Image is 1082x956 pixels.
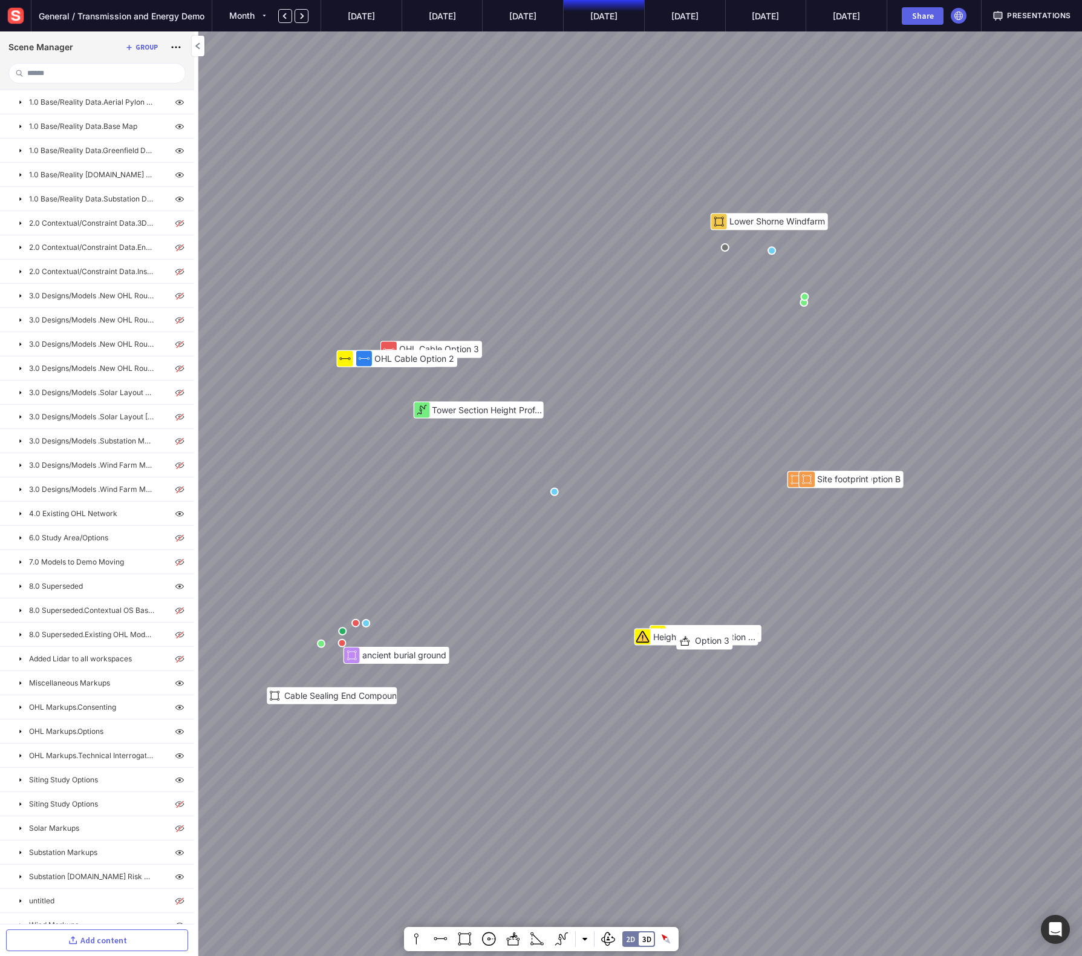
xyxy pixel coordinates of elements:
p: 6.0 Study Area/Options [29,532,108,543]
img: visibility-on.svg [172,119,187,134]
button: Add content [6,929,188,951]
img: sensat [5,5,27,27]
p: 8.0 Superseded [29,581,83,592]
p: Substation Markups [29,847,97,858]
p: Siting Study Options [29,799,98,810]
img: visibility-off.svg [172,264,187,279]
p: 2.0 Contextual/Constraint Data.Environmental Constraints [29,242,154,253]
span: Presentations [1007,10,1071,21]
img: visibility-on.svg [172,579,187,594]
span: General / Transmission and Energy Demo [39,10,204,22]
img: visibility-off.svg [172,821,187,836]
div: 3D [642,935,651,943]
span: Lower Shorne Windfarm [729,216,825,226]
img: visibility-on.svg [172,845,187,860]
img: markup-icon-hazard.svg [635,629,651,645]
img: visibility-on.svg [172,95,187,110]
img: visibility-on.svg [172,192,187,206]
img: visibility-off.svg [172,531,187,545]
span: Site footprint - Option B [806,474,901,484]
div: 2D [626,935,635,943]
img: visibility-off.svg [172,434,187,448]
p: 3.0 Designs/Models .Wind Farm Models.Windfarm OHL Routing [29,484,154,495]
img: visibility-off.svg [172,458,187,473]
span: Height Profile of Option ... [653,632,755,642]
p: 3.0 Designs/Models .Solar Layout Models [29,387,154,398]
p: Solar Markups [29,823,79,834]
img: visibility-on.svg [172,700,187,715]
img: visibility-on.svg [172,676,187,690]
p: 3.0 Designs/Models .Wind Farm Models.Turbines [29,460,154,471]
p: OHL Markups.Technical Interrogation [29,750,154,761]
img: presentation.svg [992,10,1003,21]
span: Month [229,10,255,21]
img: visibility-off.svg [172,240,187,255]
p: Wind Markups [29,920,79,931]
p: 8.0 Superseded.Existing OHL Models [29,629,154,640]
p: Substation [DOMAIN_NAME] Risk Analysis [29,871,154,882]
img: visibility-on.svg [172,143,187,158]
img: visibility-off.svg [172,652,187,666]
h1: Scene Manager [8,42,73,53]
p: Miscellaneous Markups [29,678,110,689]
span: OHL Cable Option 3 [399,344,479,354]
img: visibility-off.svg [172,894,187,908]
p: 3.0 Designs/Models .New OHL Routing Models.Option 2 [29,315,154,326]
img: visibility-on.svg [172,168,187,182]
span: OHL Cable Option 2 [374,353,454,364]
img: visibility-on.svg [172,724,187,739]
img: visibility-on.svg [172,506,187,521]
p: 3.0 Designs/Models .New OHL Routing Models.Underground Option [29,363,154,374]
p: 1.0 Base/Reality Data.Aerial Pylon LiDAR [29,97,154,108]
p: 3.0 Designs/Models .New OHL Routing Models.Option 1 [29,290,154,301]
p: 2.0 Contextual/Constraint Data.3D Constraints [29,218,154,229]
img: globe.svg [953,10,964,21]
img: visibility-off.svg [172,410,187,424]
p: OHL Markups.Consenting [29,702,116,713]
img: visibility-on.svg [172,869,187,884]
button: Group [122,40,160,54]
span: Option 3 [695,635,729,646]
p: 8.0 Superseded.Contextual OS Base Map [29,605,154,616]
span: ancient burial ground [362,650,446,660]
img: visibility-off.svg [172,482,187,497]
p: 1.0 Base/Reality Data.Greenfield Drone Scan [29,145,154,156]
div: Add content [80,936,127,945]
img: visibility-off.svg [172,385,187,400]
p: untitled [29,895,54,906]
span: Cable Sealing End Compoun... [284,690,404,701]
div: Open Intercom Messenger [1041,915,1070,944]
p: OHL Markups.Options [29,726,103,737]
div: Group [135,44,158,51]
span: Option 3 Height Profile [668,628,758,638]
img: visibility-off.svg [172,797,187,811]
div: Share [907,11,938,20]
img: visibility-off.svg [172,337,187,352]
p: 3.0 Designs/Models .Substation Models [29,436,154,447]
img: visibility-on.svg [172,748,187,763]
p: Added Lidar to all workspaces [29,653,132,664]
img: visibility-off.svg [172,555,187,569]
p: 7.0 Models to Demo Moving [29,557,124,568]
img: visibility-off.svg [172,603,187,618]
img: visibility-off.svg [172,289,187,303]
img: visibility-off.svg [172,627,187,642]
p: Siting Study Options [29,774,98,785]
img: visibility-on.svg [172,918,187,932]
span: Site footprint [817,474,869,484]
img: visibility-on.svg [172,773,187,787]
button: Share [902,7,943,25]
p: 1.0 Base/Reality Data.Base Map [29,121,137,132]
p: 4.0 Existing OHL Network [29,508,117,519]
img: visibility-off.svg [172,313,187,327]
p: 3.0 Designs/Models .Solar Layout [DOMAIN_NAME] Routing Models [29,411,154,422]
p: 1.0 Base/Reality [DOMAIN_NAME] Mapping Capture [29,169,154,180]
img: visibility-off.svg [172,216,187,231]
span: Tower Section Height Prof... [432,405,542,415]
p: 3.0 Designs/Models .New OHL Routing Models.Option 3 [29,339,154,350]
p: 2.0 Contextual/Constraint Data.Institutional Constraints [29,266,154,277]
p: 1.0 Base/Reality Data.Substation Drone Scan [29,194,154,205]
img: visibility-off.svg [172,361,187,376]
